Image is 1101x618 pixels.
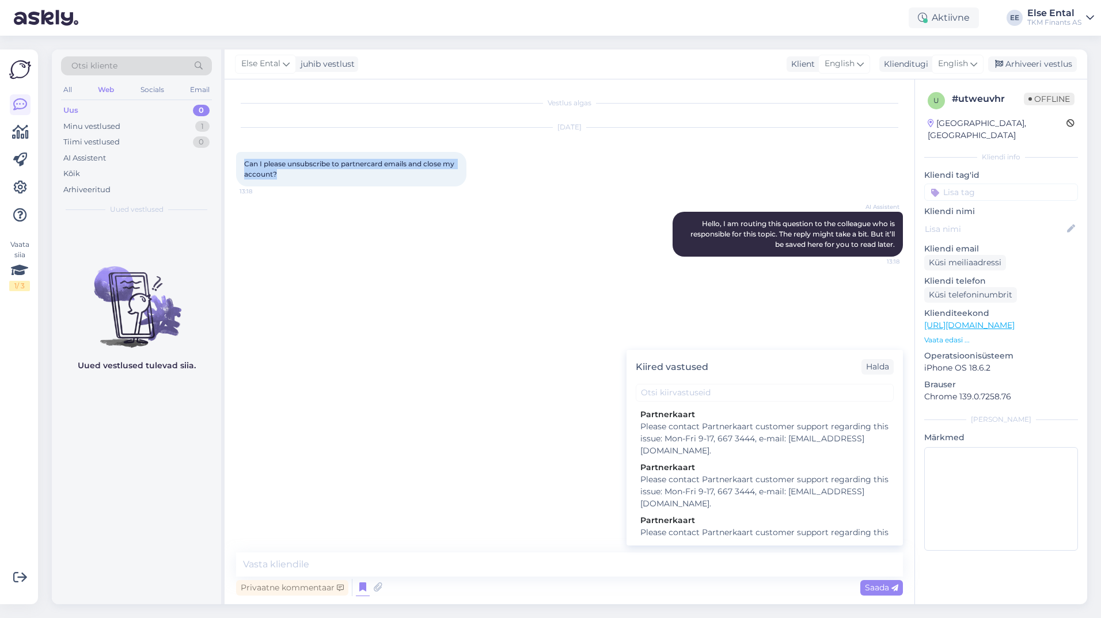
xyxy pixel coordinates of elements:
[787,58,815,70] div: Klient
[1027,9,1081,18] div: Else Ental
[63,121,120,132] div: Minu vestlused
[861,359,894,375] div: Halda
[924,320,1015,330] a: [URL][DOMAIN_NAME]
[9,239,30,291] div: Vaata siia
[63,152,106,164] div: AI Assistent
[924,432,1078,444] p: Märkmed
[71,60,117,72] span: Otsi kliente
[928,117,1066,142] div: [GEOGRAPHIC_DATA], [GEOGRAPHIC_DATA]
[924,255,1006,270] div: Küsi meiliaadressi
[640,527,889,563] div: Please contact Partnerkaart customer support regarding this issue: Mon-Fri 9-17, 667 3444, e-mail...
[825,58,855,70] span: English
[924,414,1078,425] div: [PERSON_NAME]
[856,203,899,211] span: AI Assistent
[909,7,979,28] div: Aktiivne
[1027,18,1081,27] div: TKM Finants AS
[924,275,1078,287] p: Kliendi telefon
[933,96,939,105] span: u
[241,58,280,70] span: Else Ental
[924,184,1078,201] input: Lisa tag
[924,391,1078,403] p: Chrome 139.0.7258.76
[188,82,212,97] div: Email
[78,360,196,372] p: Uued vestlused tulevad siia.
[925,223,1065,235] input: Lisa nimi
[236,122,903,132] div: [DATE]
[924,152,1078,162] div: Kliendi info
[52,246,221,349] img: No chats
[924,169,1078,181] p: Kliendi tag'id
[924,379,1078,391] p: Brauser
[636,360,708,374] div: Kiired vastused
[193,136,210,148] div: 0
[924,362,1078,374] p: iPhone OS 18.6.2
[924,307,1078,319] p: Klienditeekond
[640,461,889,474] div: Partnerkaart
[63,136,120,148] div: Tiimi vestlused
[924,350,1078,362] p: Operatsioonisüsteem
[61,82,74,97] div: All
[63,168,80,180] div: Kõik
[244,159,456,178] span: Can I please unsubscribe to partnercard emails and close my account?
[636,384,894,402] input: Otsi kiirvastuseid
[690,219,897,249] span: Hello, I am routing this question to the colleague who is responsible for this topic. The reply m...
[296,58,355,70] div: juhib vestlust
[865,582,898,593] span: Saada
[63,184,111,196] div: Arhiveeritud
[924,335,1078,345] p: Vaata edasi ...
[640,409,889,421] div: Partnerkaart
[236,98,903,108] div: Vestlus algas
[9,281,30,291] div: 1 / 3
[1024,93,1075,105] span: Offline
[240,187,283,196] span: 13:18
[138,82,166,97] div: Socials
[640,421,889,457] div: Please contact Partnerkaart customer support regarding this issue: Mon-Fri 9-17, 667 3444, e-mail...
[110,204,164,215] span: Uued vestlused
[938,58,968,70] span: English
[96,82,116,97] div: Web
[988,56,1077,72] div: Arhiveeri vestlus
[924,243,1078,255] p: Kliendi email
[195,121,210,132] div: 1
[193,105,210,116] div: 0
[9,59,31,81] img: Askly Logo
[1007,10,1023,26] div: EE
[63,105,78,116] div: Uus
[1027,9,1094,27] a: Else EntalTKM Finants AS
[952,92,1024,106] div: # utweuvhr
[924,287,1017,303] div: Küsi telefoninumbrit
[640,514,889,527] div: Partnerkaart
[236,580,348,596] div: Privaatne kommentaar
[856,257,899,266] span: 13:18
[879,58,928,70] div: Klienditugi
[640,474,889,510] div: Please contact Partnerkaart customer support regarding this issue: Mon-Fri 9-17, 667 3444, e-mail...
[924,205,1078,218] p: Kliendi nimi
